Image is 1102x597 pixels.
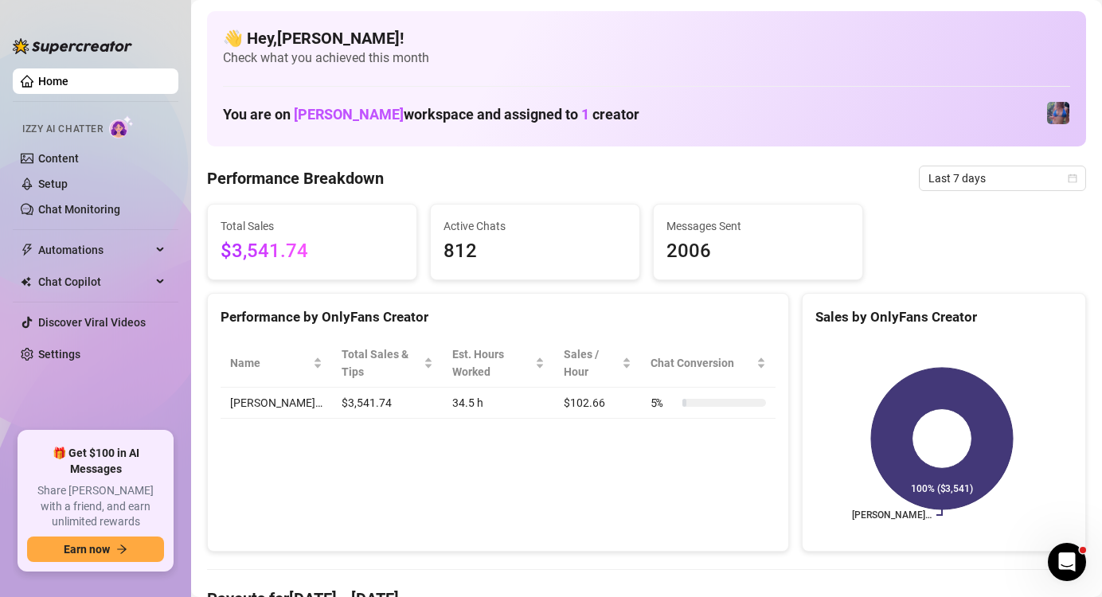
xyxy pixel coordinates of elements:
span: 2006 [666,236,850,267]
img: AI Chatter [109,115,134,139]
span: Automations [38,237,151,263]
img: Chat Copilot [21,276,31,287]
th: Name [221,339,332,388]
span: 🎁 Get $100 in AI Messages [27,446,164,477]
a: Discover Viral Videos [38,316,146,329]
div: Est. Hours Worked [452,345,532,380]
span: 812 [444,236,627,267]
th: Total Sales & Tips [332,339,443,388]
span: Share [PERSON_NAME] with a friend, and earn unlimited rewards [27,483,164,530]
span: Active Chats [444,217,627,235]
img: Jaylie [1047,102,1069,124]
span: Check what you achieved this month [223,49,1070,67]
span: Total Sales [221,217,404,235]
span: Name [230,354,310,372]
td: $102.66 [554,388,640,419]
span: $3,541.74 [221,236,404,267]
a: Settings [38,348,80,361]
text: [PERSON_NAME]… [852,509,932,521]
a: Content [38,152,79,165]
h1: You are on workspace and assigned to creator [223,106,639,123]
button: Earn nowarrow-right [27,537,164,562]
h4: 👋 Hey, [PERSON_NAME] ! [223,27,1070,49]
span: Sales / Hour [564,345,618,380]
span: thunderbolt [21,244,33,256]
td: $3,541.74 [332,388,443,419]
td: 34.5 h [443,388,554,419]
span: Total Sales & Tips [342,345,420,380]
span: Last 7 days [928,166,1077,190]
span: 1 [581,106,589,123]
th: Chat Conversion [641,339,776,388]
iframe: Intercom live chat [1048,543,1086,581]
span: Izzy AI Chatter [22,122,103,137]
span: Chat Copilot [38,269,151,295]
a: Setup [38,178,68,190]
span: Earn now [64,543,110,556]
div: Performance by OnlyFans Creator [221,306,776,328]
span: calendar [1068,174,1077,183]
span: 5 % [651,394,676,412]
th: Sales / Hour [554,339,640,388]
h4: Performance Breakdown [207,167,384,189]
div: Sales by OnlyFans Creator [815,306,1073,328]
span: Messages Sent [666,217,850,235]
a: Home [38,75,68,88]
span: arrow-right [116,544,127,555]
span: Chat Conversion [651,354,753,372]
img: logo-BBDzfeDw.svg [13,38,132,54]
td: [PERSON_NAME]… [221,388,332,419]
a: Chat Monitoring [38,203,120,216]
span: [PERSON_NAME] [294,106,404,123]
